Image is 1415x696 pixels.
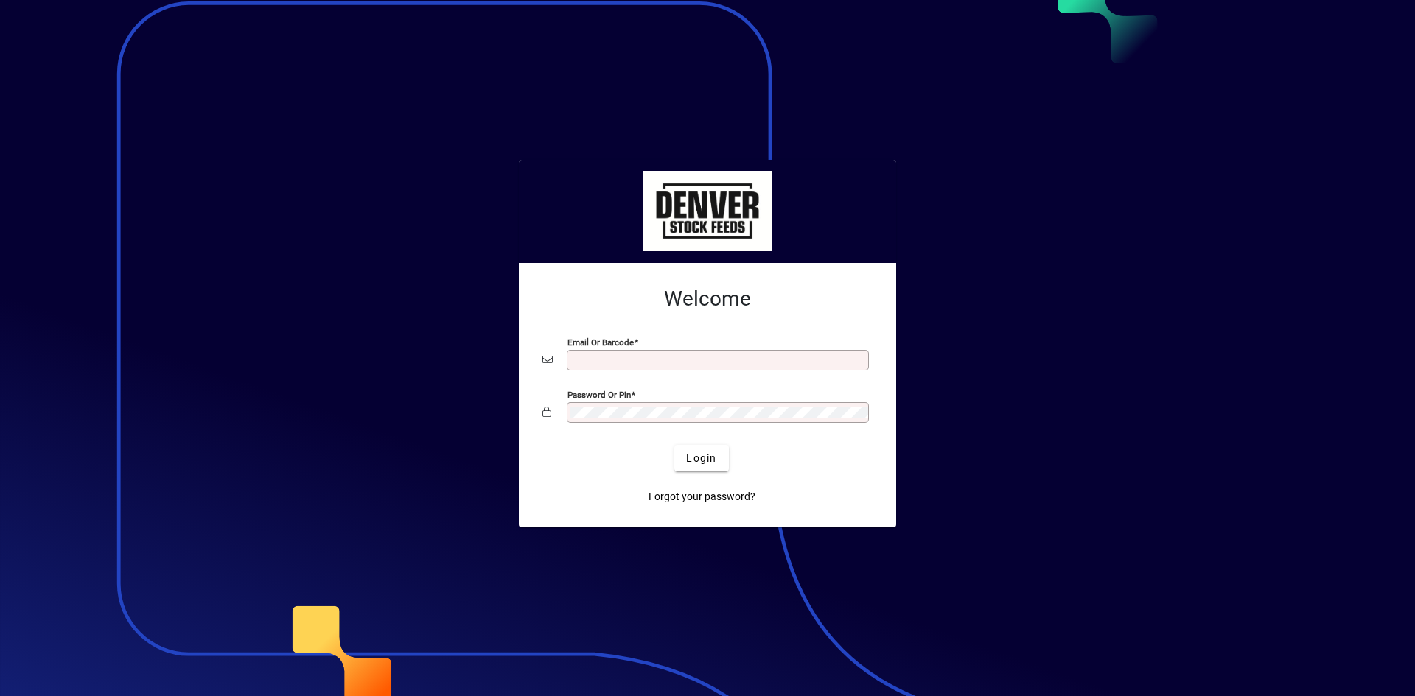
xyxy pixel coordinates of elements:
[567,390,631,400] mat-label: Password or Pin
[649,489,755,505] span: Forgot your password?
[643,483,761,510] a: Forgot your password?
[567,337,634,348] mat-label: Email or Barcode
[674,445,728,471] button: Login
[686,451,716,466] span: Login
[542,287,873,312] h2: Welcome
